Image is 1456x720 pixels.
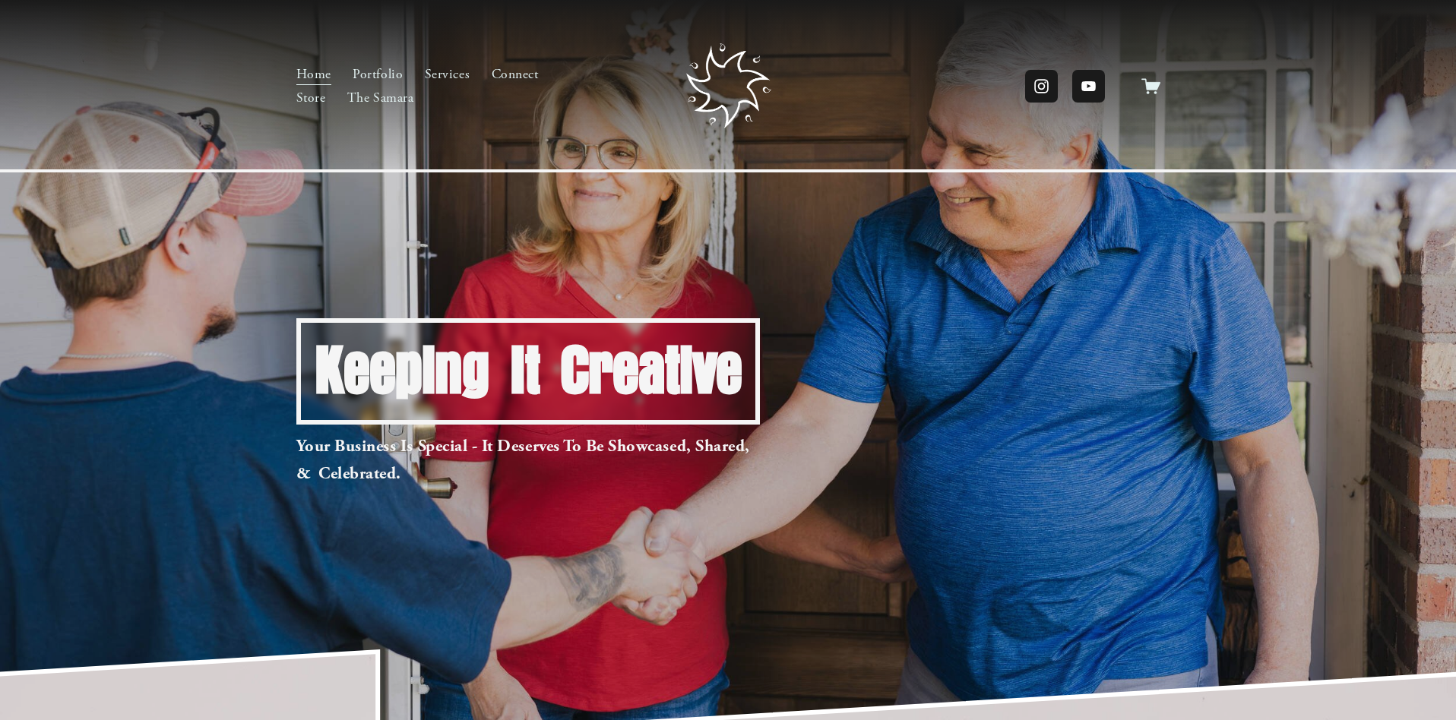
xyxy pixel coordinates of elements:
[492,62,539,87] a: Connect
[315,332,742,410] strong: Keeping It Creative
[353,62,403,87] a: Portfolio
[296,62,331,87] a: Home
[1072,70,1105,103] a: YouTube
[425,62,470,87] a: Services
[686,43,771,128] img: Samara Creative
[1141,77,1160,96] a: 0 items in cart
[296,436,755,484] strong: Your Business Is Special - It Deserves To Be Showcased, Shared, & Celebrated.
[1025,70,1058,103] a: instagram-unauth
[296,86,326,110] a: Store
[347,86,413,110] a: The Samara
